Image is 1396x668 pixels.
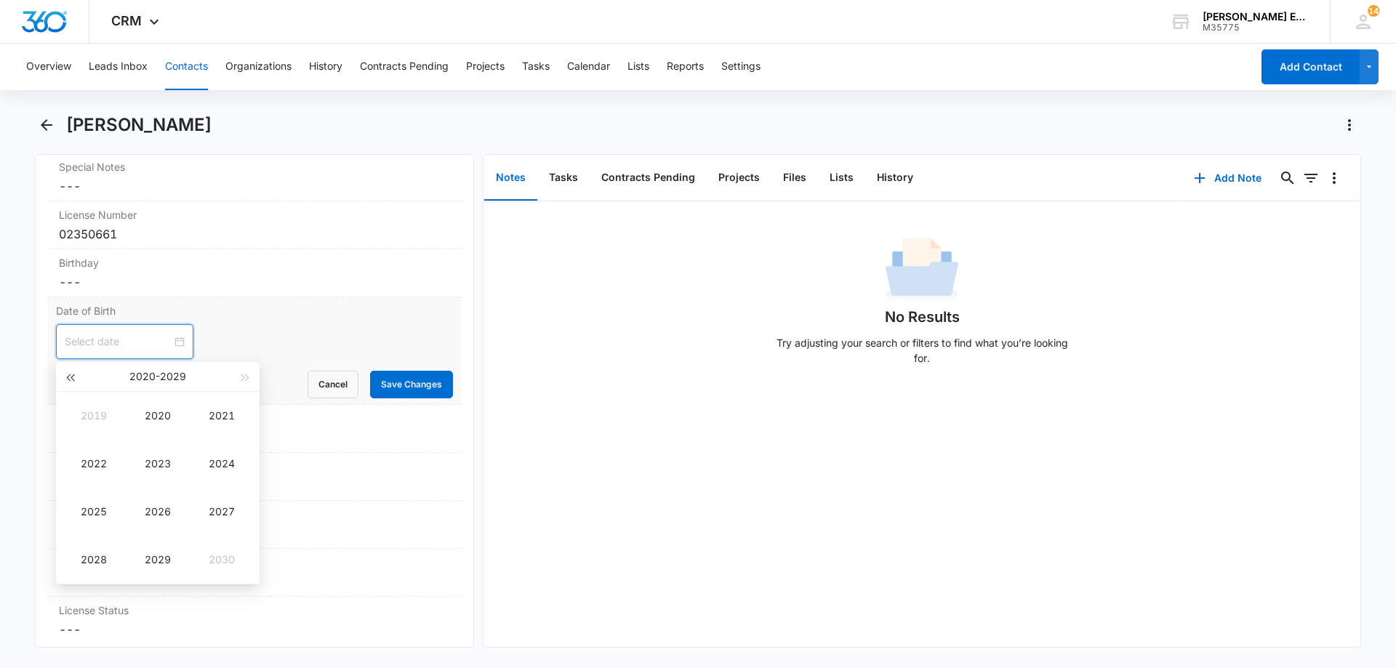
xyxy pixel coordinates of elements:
td: 2019 [62,392,126,440]
button: Organizations [225,44,292,90]
div: 2019 [72,407,116,424]
button: Tasks [537,156,590,201]
button: Projects [466,44,505,90]
button: Projects [707,156,771,201]
button: Lists [818,156,865,201]
button: Cancel [308,371,358,398]
button: Contracts Pending [590,156,707,201]
div: 2029 [136,551,180,568]
span: CRM [111,13,142,28]
button: Add Note [1179,161,1276,196]
div: 2020 [136,407,180,424]
button: Tasks [522,44,550,90]
h1: No Results [885,306,960,328]
button: Contracts Pending [360,44,449,90]
div: License Status--- [47,597,462,644]
div: Special Notes--- [47,153,462,201]
button: Back [35,113,57,137]
button: Save Changes [370,371,453,398]
div: 2021 [200,407,244,424]
td: 2027 [190,488,254,536]
label: License Number [59,207,450,222]
div: 02350661 [59,225,450,243]
div: account name [1203,11,1309,23]
button: 2020-2029 [129,362,186,391]
button: Notes [484,156,537,201]
td: 2028 [62,536,126,584]
div: License Number02350661 [47,201,462,249]
button: Overview [26,44,71,90]
div: 2025 [72,503,116,520]
button: History [309,44,342,90]
td: 2030 [190,536,254,584]
dd: --- [59,273,450,291]
div: Term Date--- [47,549,462,597]
button: Contacts [165,44,208,90]
td: 2026 [126,488,190,536]
label: Special Notes [59,159,450,174]
button: Overflow Menu [1323,166,1346,190]
td: 2023 [126,440,190,488]
button: Files [771,156,818,201]
input: Select date [65,334,172,350]
td: 2020 [126,392,190,440]
button: Settings [721,44,761,90]
button: Filters [1299,166,1323,190]
div: Start Date--- [47,405,462,453]
td: 2021 [190,392,254,440]
div: notifications count [1368,5,1379,17]
div: 2026 [136,503,180,520]
td: 2029 [126,536,190,584]
div: account id [1203,23,1309,33]
div: 2030 [200,551,244,568]
div: Hire Date[DATE] [47,453,462,501]
label: Birthday [59,255,450,270]
button: Leads Inbox [89,44,148,90]
button: Search... [1276,166,1299,190]
div: 2028 [72,551,116,568]
div: 2024 [200,455,244,472]
div: 2022 [72,455,116,472]
button: Add Contact [1261,49,1360,84]
div: Birthday--- [47,249,462,297]
td: 2025 [62,488,126,536]
span: 14 [1368,5,1379,17]
dd: --- [59,177,450,195]
button: Calendar [567,44,610,90]
button: Reports [667,44,704,90]
div: 2027 [200,503,244,520]
label: Date of Birth [56,303,453,318]
td: 2024 [190,440,254,488]
button: Lists [627,44,649,90]
td: 2022 [62,440,126,488]
button: History [865,156,925,201]
label: License Status [59,603,450,618]
div: Termination Date--- [47,501,462,549]
p: Try adjusting your search or filters to find what you’re looking for. [769,335,1075,366]
button: Actions [1338,113,1361,137]
div: 2023 [136,455,180,472]
img: No Data [886,233,958,306]
dd: --- [59,621,450,638]
h1: [PERSON_NAME] [66,114,212,136]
